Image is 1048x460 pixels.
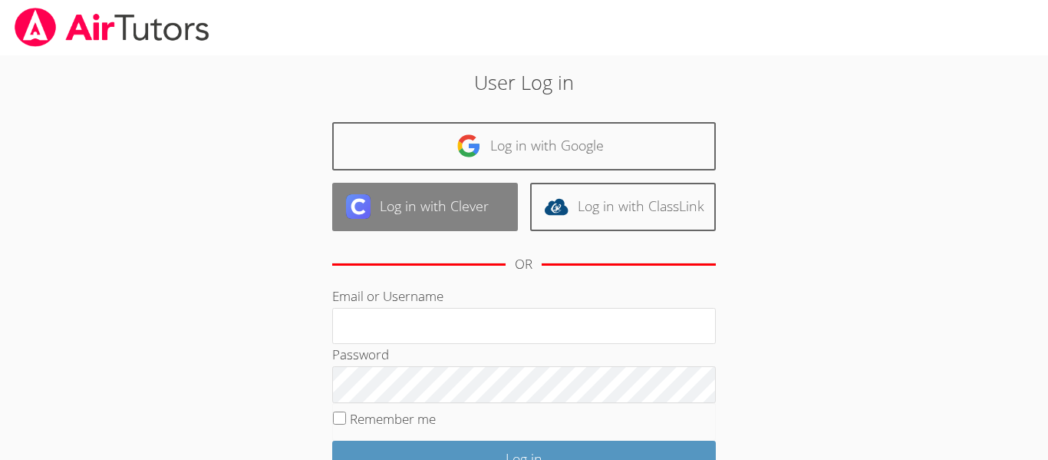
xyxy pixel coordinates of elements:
a: Log in with ClassLink [530,183,716,231]
img: airtutors_banner-c4298cdbf04f3fff15de1276eac7730deb9818008684d7c2e4769d2f7ddbe033.png [13,8,211,47]
a: Log in with Clever [332,183,518,231]
div: OR [515,253,532,276]
h2: User Log in [241,68,807,97]
label: Password [332,346,389,363]
img: google-logo-50288ca7cdecda66e5e0955fdab243c47b7ad437acaf1139b6f446037453330a.svg [456,134,481,158]
a: Log in with Google [332,122,716,170]
label: Remember me [350,410,436,428]
img: clever-logo-6eab21bc6e7a338710f1a6ff85c0baf02591cd810cc4098c63d3a4b26e2feb20.svg [346,194,371,219]
label: Email or Username [332,287,443,305]
img: classlink-logo-d6bb404cc1216ec64c9a2012d9dc4662098be43eaf13dc465df04b49fa7ab582.svg [544,194,568,219]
